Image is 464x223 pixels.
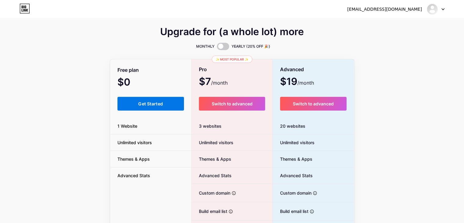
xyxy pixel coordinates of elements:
span: $19 [280,78,314,86]
span: Advanced [280,64,304,75]
span: /month [211,79,228,86]
span: $7 [199,78,228,86]
span: Unlimited visitors [273,139,315,146]
button: Switch to advanced [280,97,347,111]
span: Advanced Stats [192,172,232,179]
span: MONTHLY [196,43,214,49]
span: Build email list [273,208,308,214]
span: Custom domain [273,190,311,196]
span: Custom domain [192,190,230,196]
button: Get Started [117,97,184,111]
span: Build email list [192,208,227,214]
button: Switch to advanced [199,97,265,111]
div: [EMAIL_ADDRESS][DOMAIN_NAME] [347,6,422,13]
span: Unlimited visitors [110,139,159,146]
span: $0 [117,79,147,87]
span: Free plan [117,65,139,75]
span: Themes & Apps [110,156,157,162]
div: ✨ Most popular ✨ [212,56,252,63]
span: Upgrade for (a whole lot) more [160,28,304,35]
span: Themes & Apps [273,156,312,162]
span: Themes & Apps [192,156,231,162]
div: 3 websites [192,118,272,134]
span: Pro [199,64,207,75]
img: authorisedservice [426,3,438,15]
span: Advanced Stats [110,172,157,179]
span: Switch to advanced [293,101,334,106]
span: /month [297,79,314,86]
span: Advanced Stats [273,172,313,179]
span: 1 Website [110,123,145,129]
span: Get Started [138,101,163,106]
span: YEARLY (20% OFF 🎉) [232,43,270,49]
span: Switch to advanced [211,101,252,106]
span: Unlimited visitors [192,139,233,146]
div: 20 websites [273,118,354,134]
